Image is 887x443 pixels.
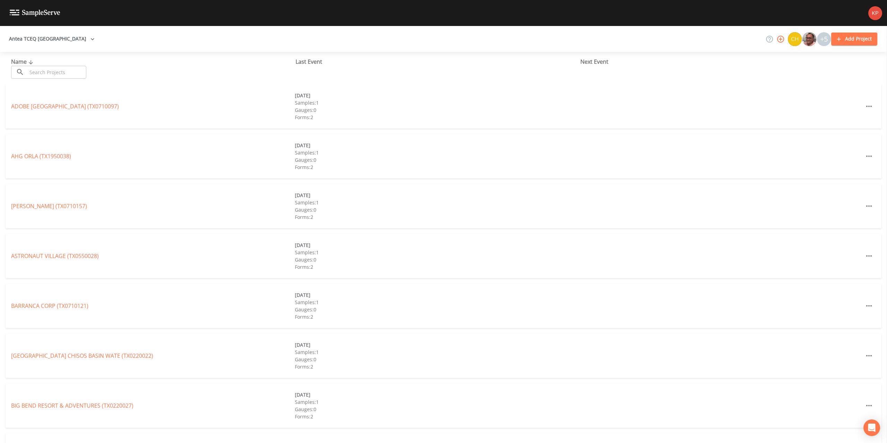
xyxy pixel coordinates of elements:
div: Mike Franklin [802,32,817,46]
div: Forms: 2 [295,114,579,121]
a: [PERSON_NAME] (TX0710157) [11,202,87,210]
div: Forms: 2 [295,413,579,420]
div: Gauges: 0 [295,256,579,263]
span: Name [11,58,35,65]
div: Gauges: 0 [295,206,579,213]
div: [DATE] [295,291,579,299]
div: [DATE] [295,241,579,249]
img: c74b8b8b1c7a9d34f67c5e0ca157ed15 [788,32,802,46]
div: [DATE] [295,92,579,99]
div: Samples: 1 [295,299,579,306]
button: Antea TCEQ [GEOGRAPHIC_DATA] [6,33,97,45]
div: [DATE] [295,391,579,398]
img: bfb79f8bb3f9c089c8282ca9eb011383 [868,6,882,20]
div: Samples: 1 [295,398,579,406]
div: Forms: 2 [295,213,579,221]
div: Samples: 1 [295,199,579,206]
a: ADOBE [GEOGRAPHIC_DATA] (TX0710097) [11,103,119,110]
div: Forms: 2 [295,313,579,320]
a: [GEOGRAPHIC_DATA] CHISOS BASIN WATE (TX0220022) [11,352,153,360]
a: BIG BEND RESORT & ADVENTURES (TX0220027) [11,402,133,409]
a: BARRANCA CORP (TX0710121) [11,302,88,310]
div: Gauges: 0 [295,406,579,413]
div: Gauges: 0 [295,306,579,313]
img: e2d790fa78825a4bb76dcb6ab311d44c [802,32,816,46]
div: Samples: 1 [295,249,579,256]
input: Search Projects [27,66,86,79]
div: [DATE] [295,341,579,348]
a: AHG ORLA (TX1950038) [11,152,71,160]
div: Last Event [296,57,580,66]
div: Forms: 2 [295,363,579,370]
div: Gauges: 0 [295,156,579,163]
div: Samples: 1 [295,149,579,156]
div: [DATE] [295,192,579,199]
div: Gauges: 0 [295,106,579,114]
div: Forms: 2 [295,163,579,171]
a: ASTRONAUT VILLAGE (TX0550028) [11,252,99,260]
button: Add Project [831,33,877,45]
div: Samples: 1 [295,99,579,106]
div: Gauges: 0 [295,356,579,363]
div: [DATE] [295,142,579,149]
div: +5 [817,32,831,46]
div: Open Intercom Messenger [863,419,880,436]
img: logo [10,10,60,16]
div: Forms: 2 [295,263,579,271]
div: Charles Medina [788,32,802,46]
div: Next Event [580,57,865,66]
div: Samples: 1 [295,348,579,356]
